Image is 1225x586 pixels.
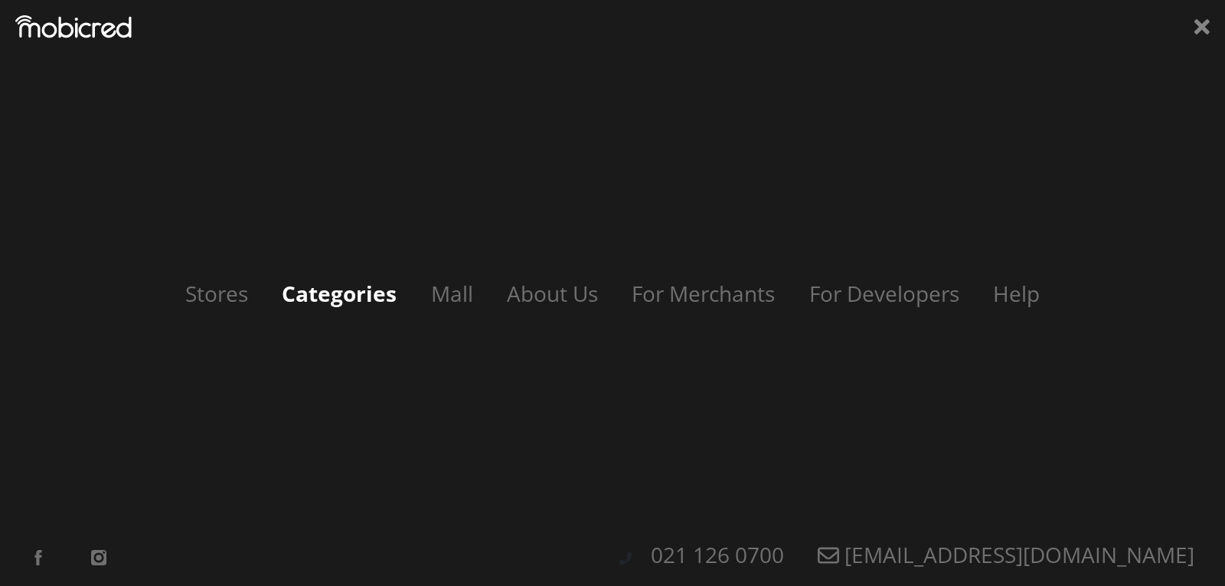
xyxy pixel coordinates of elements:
[635,540,799,569] a: 021 126 0700
[616,279,790,308] a: For Merchants
[794,279,975,308] a: For Developers
[416,279,488,308] a: Mall
[170,279,263,308] a: Stores
[266,279,412,308] a: Categories
[492,279,613,308] a: About Us
[978,279,1055,308] a: Help
[15,15,132,38] img: Mobicred
[802,540,1210,569] a: [EMAIL_ADDRESS][DOMAIN_NAME]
